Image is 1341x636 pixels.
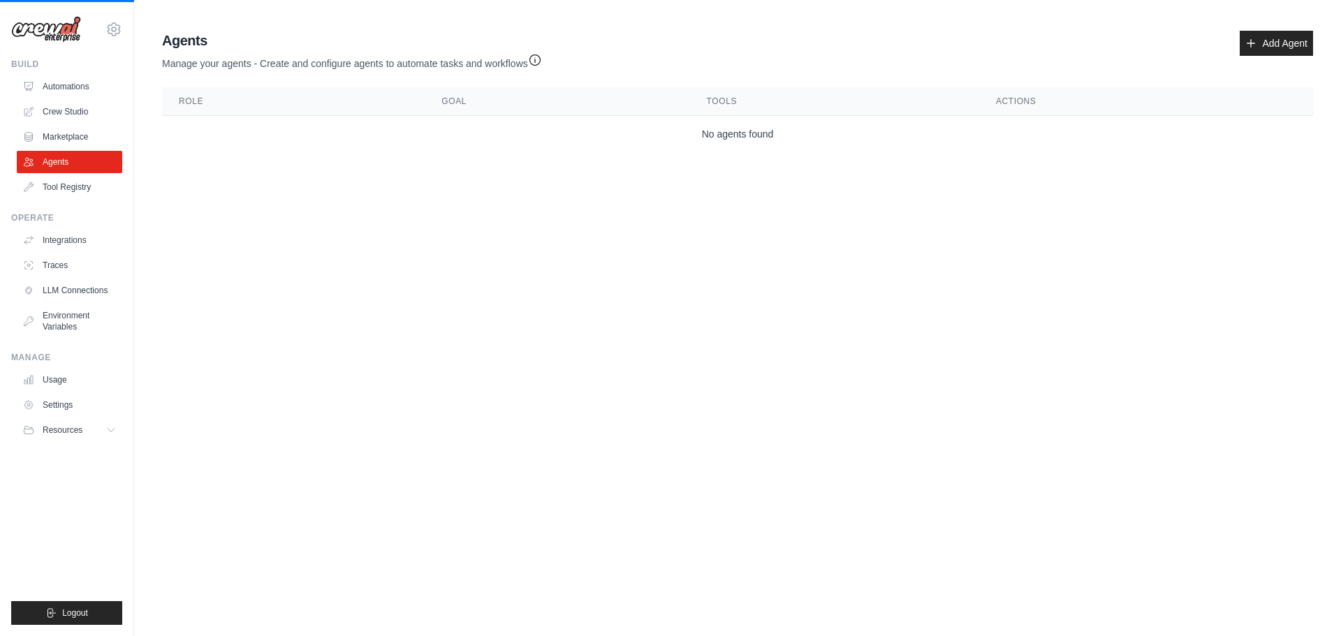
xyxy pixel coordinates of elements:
[17,176,122,198] a: Tool Registry
[162,116,1313,153] td: No agents found
[11,601,122,625] button: Logout
[17,101,122,123] a: Crew Studio
[17,279,122,302] a: LLM Connections
[11,352,122,363] div: Manage
[17,419,122,441] button: Resources
[11,16,81,43] img: Logo
[1240,31,1313,56] a: Add Agent
[162,87,425,116] th: Role
[17,151,122,173] a: Agents
[690,87,979,116] th: Tools
[11,59,122,70] div: Build
[17,369,122,391] a: Usage
[17,126,122,148] a: Marketplace
[17,254,122,276] a: Traces
[17,394,122,416] a: Settings
[43,424,82,436] span: Resources
[162,31,542,50] h2: Agents
[17,75,122,98] a: Automations
[17,229,122,251] a: Integrations
[11,212,122,223] div: Operate
[979,87,1313,116] th: Actions
[162,50,542,71] p: Manage your agents - Create and configure agents to automate tasks and workflows
[425,87,689,116] th: Goal
[17,304,122,338] a: Environment Variables
[62,607,88,619] span: Logout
